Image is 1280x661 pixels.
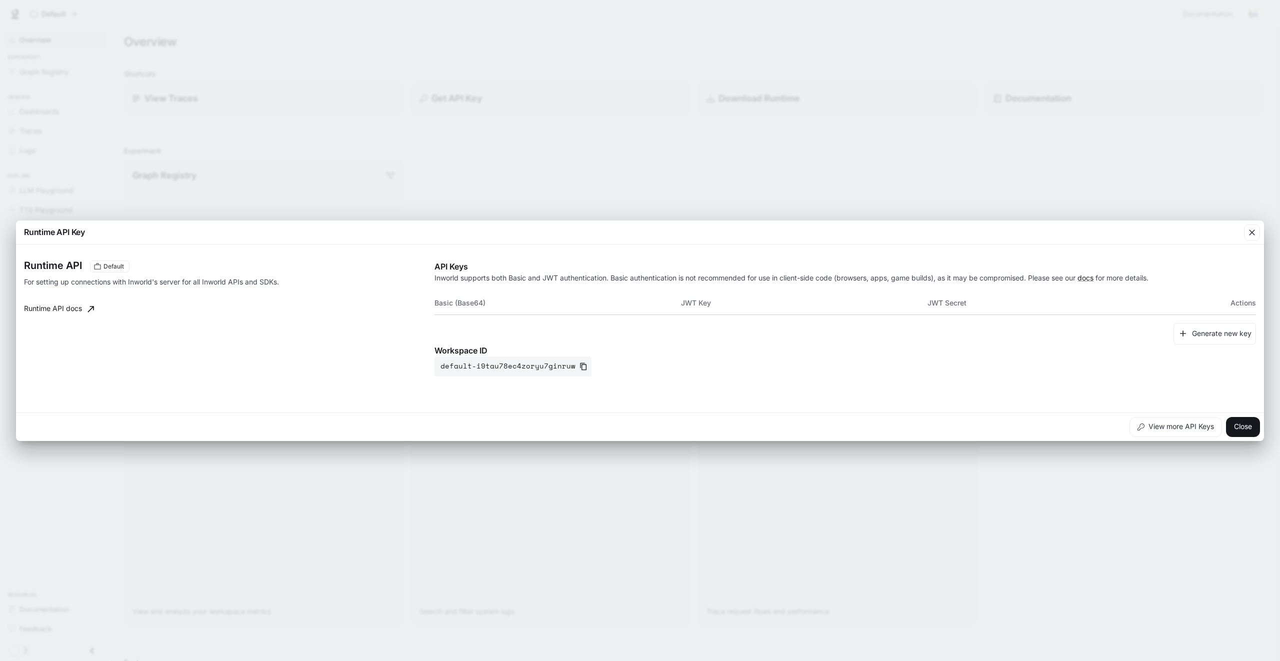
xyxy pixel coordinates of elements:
p: API Keys [434,260,1256,272]
p: For setting up connections with Inworld's server for all Inworld APIs and SDKs. [24,276,326,287]
button: Generate new key [1173,323,1256,344]
th: Actions [1174,291,1256,315]
p: Workspace ID [434,344,1256,356]
button: default-i9tau78ec4zoryu7ginruw [434,356,591,376]
th: Basic (Base64) [434,291,681,315]
div: These keys will apply to your current workspace only [90,260,129,272]
button: View more API Keys [1129,417,1222,437]
span: Default [99,262,128,271]
a: Runtime API docs [20,299,98,319]
p: Runtime API Key [24,226,85,238]
th: JWT Secret [927,291,1174,315]
button: Close [1226,417,1260,437]
p: Inworld supports both Basic and JWT authentication. Basic authentication is not recommended for u... [434,272,1256,283]
th: JWT Key [681,291,927,315]
h3: Runtime API [24,260,82,270]
a: docs [1077,273,1093,282]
